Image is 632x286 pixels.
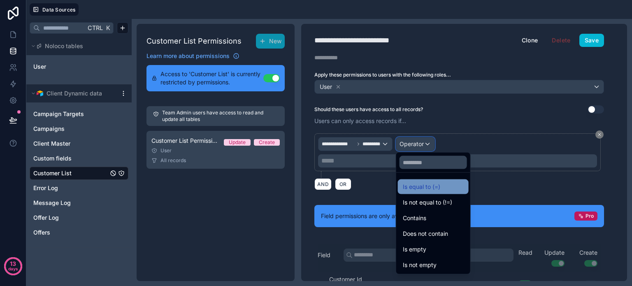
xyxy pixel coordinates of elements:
span: Is not equal to (!=) [403,198,452,207]
span: Is equal to (=) [403,182,440,192]
span: Contains [403,213,426,223]
span: Does not contain [403,229,448,239]
span: Is empty [403,244,426,254]
span: Is not empty [403,260,437,270]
